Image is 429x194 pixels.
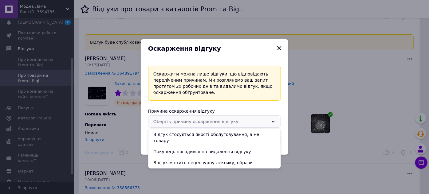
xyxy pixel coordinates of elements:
[153,118,268,125] div: Оберіть причину оскарження відгуку
[274,43,285,53] button: Закрыть
[148,157,281,168] li: Відгук містить нецензурну лексику, образи
[148,109,215,114] span: Причина оскарження відгуку
[148,146,281,157] li: Покупець погодився на видалення відгуку
[148,66,281,101] div: Оскаржити можна лише відгуки, що відповідають переліченим причинам. Ми розглянемо ваш запит протя...
[148,129,281,146] li: Відгук стосується якості обслуговування, а не товару
[148,45,221,52] span: Оскарження відгуку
